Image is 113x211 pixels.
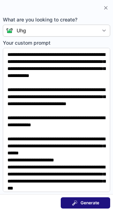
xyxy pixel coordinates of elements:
textarea: Your custom prompt [3,48,110,192]
button: Generate [61,197,110,209]
span: Your custom prompt [3,39,110,46]
span: What are you looking to create? [3,16,110,23]
img: Connie from ContactOut [3,28,13,33]
div: Uhg [17,27,26,34]
span: Generate [81,200,99,206]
